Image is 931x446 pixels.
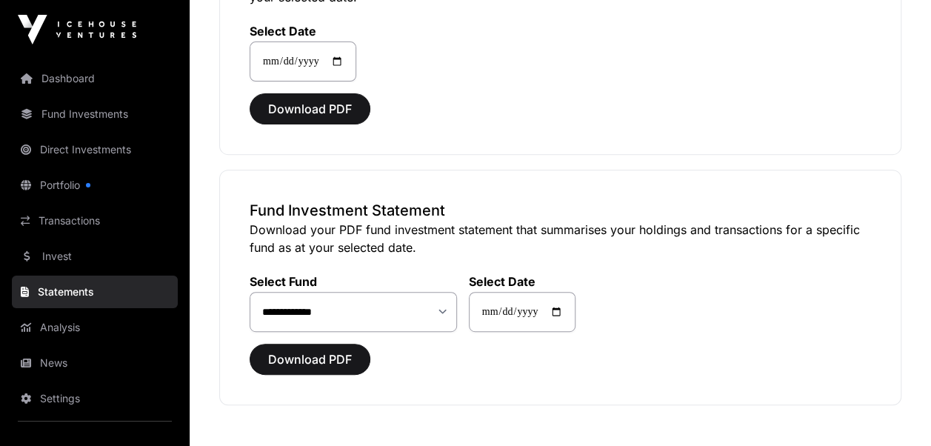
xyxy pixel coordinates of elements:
a: Portfolio [12,169,178,202]
p: Download your PDF fund investment statement that summarises your holdings and transactions for a ... [250,221,871,256]
a: Fund Investments [12,98,178,130]
a: Download PDF [250,108,370,123]
h3: Fund Investment Statement [250,200,871,221]
img: Icehouse Ventures Logo [18,15,136,44]
span: Download PDF [268,350,352,368]
a: Download PDF [250,359,370,373]
a: Dashboard [12,62,178,95]
a: Invest [12,240,178,273]
a: Transactions [12,204,178,237]
span: Download PDF [268,100,352,118]
a: Settings [12,382,178,415]
label: Select Fund [250,274,457,289]
button: Download PDF [250,93,370,124]
button: Download PDF [250,344,370,375]
iframe: Chat Widget [857,375,931,446]
label: Select Date [250,24,356,39]
a: Analysis [12,311,178,344]
a: Direct Investments [12,133,178,166]
a: News [12,347,178,379]
label: Select Date [469,274,575,289]
a: Statements [12,276,178,308]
